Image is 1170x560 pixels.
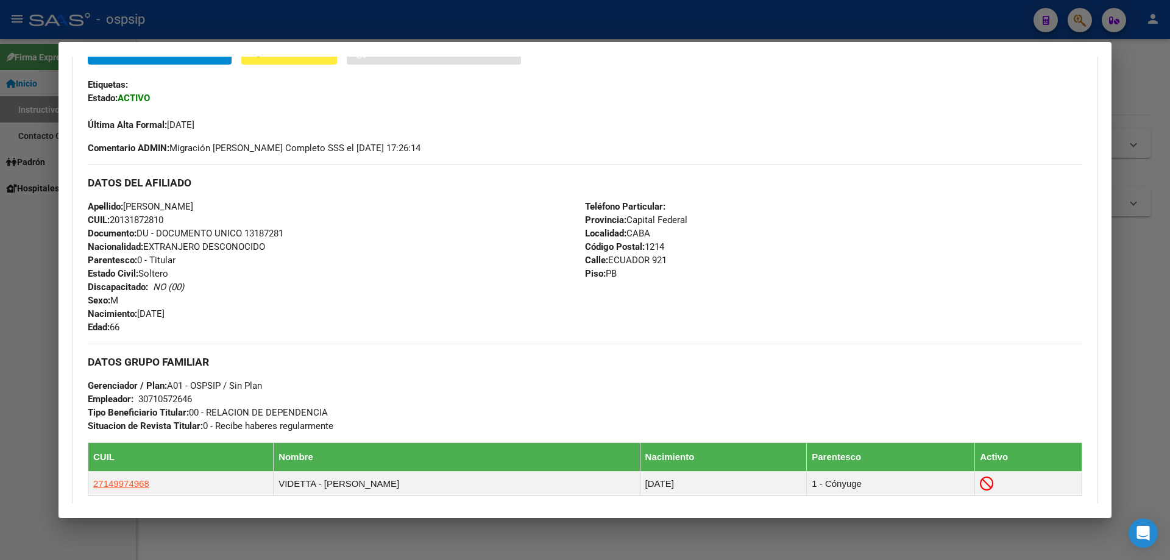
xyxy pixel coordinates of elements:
strong: Sexo: [88,295,110,306]
strong: Código Postal: [585,241,645,252]
div: 30710572646 [138,392,192,406]
span: 0 - Titular [88,255,175,266]
strong: Discapacitado: [88,282,148,292]
strong: Calle: [585,255,608,266]
strong: Edad: [88,322,110,333]
strong: Nacimiento: [88,308,137,319]
h3: DATOS GRUPO FAMILIAR [88,355,1082,369]
strong: Provincia: [585,214,626,225]
strong: Comentario ADMIN: [88,143,169,154]
span: [DATE] [88,119,194,130]
span: [DATE] [88,308,165,319]
span: PB [585,268,617,279]
span: Capital Federal [585,214,687,225]
div: Open Intercom Messenger [1129,519,1158,548]
th: Activo [975,443,1082,472]
span: Soltero [88,268,168,279]
strong: Estado: [88,93,118,104]
th: CUIL [88,443,274,472]
strong: Etiquetas: [88,79,128,90]
th: Nacimiento [640,443,807,472]
strong: Teléfono Particular: [585,201,665,212]
span: 00 - RELACION DE DEPENDENCIA [88,407,328,418]
h3: DATOS DEL AFILIADO [88,176,1082,190]
strong: Última Alta Formal: [88,119,167,130]
span: 20131872810 [88,214,163,225]
strong: Piso: [585,268,606,279]
span: 27149974968 [93,478,149,489]
span: [PERSON_NAME] [88,201,193,212]
th: Parentesco [807,443,975,472]
span: Migración [PERSON_NAME] Completo SSS el [DATE] 17:26:14 [88,141,420,155]
td: VIDETTA - [PERSON_NAME] [274,472,640,496]
strong: CUIL: [88,214,110,225]
strong: Nacionalidad: [88,241,143,252]
th: Nombre [274,443,640,472]
td: 1 - Cónyuge [807,472,975,496]
span: 0 - Recibe haberes regularmente [88,420,333,431]
span: A01 - OSPSIP / Sin Plan [88,380,262,391]
strong: Apellido: [88,201,123,212]
strong: Parentesco: [88,255,137,266]
span: 66 [88,322,119,333]
strong: Situacion de Revista Titular: [88,420,203,431]
strong: Gerenciador / Plan: [88,380,167,391]
span: DU - DOCUMENTO UNICO 13187281 [88,228,283,239]
strong: Estado Civil: [88,268,138,279]
td: [DATE] [640,472,807,496]
strong: Documento: [88,228,136,239]
span: CABA [585,228,650,239]
div: Datos de Empadronamiento [73,23,1097,526]
span: EXTRANJERO DESCONOCIDO [88,241,265,252]
strong: Tipo Beneficiario Titular: [88,407,189,418]
span: 1214 [585,241,664,252]
strong: Empleador: [88,394,133,405]
strong: ACTIVO [118,93,150,104]
strong: Localidad: [585,228,626,239]
i: NO (00) [153,282,184,292]
span: ECUADOR 921 [585,255,667,266]
span: M [88,295,118,306]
